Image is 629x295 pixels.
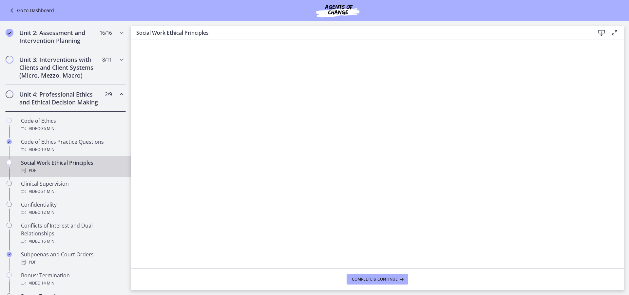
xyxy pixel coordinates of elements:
span: · 12 min [40,209,54,216]
div: Confidentiality [21,201,123,216]
h3: Social Work Ethical Principles [136,29,584,37]
div: Conflicts of Interest and Dual Relationships [21,222,123,245]
div: Video [21,146,123,154]
span: · 19 min [40,146,54,154]
div: Video [21,188,123,195]
span: 16 / 16 [100,29,112,37]
div: Video [21,125,123,133]
div: Clinical Supervision [21,180,123,195]
button: Complete & continue [347,274,408,285]
div: Code of Ethics [21,117,123,133]
span: Complete & continue [352,277,398,282]
span: · 31 min [40,188,54,195]
div: Video [21,279,123,287]
div: Video [21,237,123,245]
h2: Unit 4: Professional Ethics and Ethical Decision Making [19,90,99,106]
div: Bonus: Termination [21,271,123,287]
div: Subpoenas and Court Orders [21,250,123,266]
a: Go to Dashboard [8,7,54,14]
h2: Unit 2: Assessment and Intervention Planning [19,29,99,45]
span: 2 / 9 [105,90,112,98]
span: · 36 min [40,125,54,133]
h2: Unit 3: Interventions with Clients and Client Systems (Micro, Mezzo, Macro) [19,56,99,79]
span: · 14 min [40,279,54,287]
div: Social Work Ethical Principles [21,159,123,175]
div: Code of Ethics Practice Questions [21,138,123,154]
img: Agents of Change [298,3,377,18]
div: PDF [21,167,123,175]
span: 8 / 11 [102,56,112,64]
i: Completed [7,139,12,144]
i: Completed [6,29,13,37]
span: · 16 min [40,237,54,245]
i: Completed [7,252,12,257]
div: PDF [21,258,123,266]
div: Video [21,209,123,216]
